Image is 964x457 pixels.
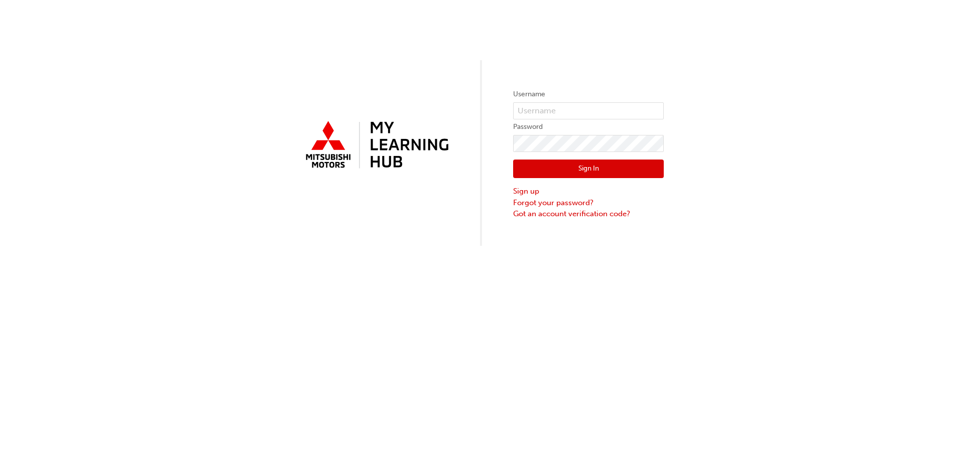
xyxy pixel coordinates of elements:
label: Password [513,121,664,133]
input: Username [513,102,664,119]
a: Forgot your password? [513,197,664,209]
a: Got an account verification code? [513,208,664,220]
label: Username [513,88,664,100]
button: Sign In [513,160,664,179]
img: mmal [300,117,451,174]
a: Sign up [513,186,664,197]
